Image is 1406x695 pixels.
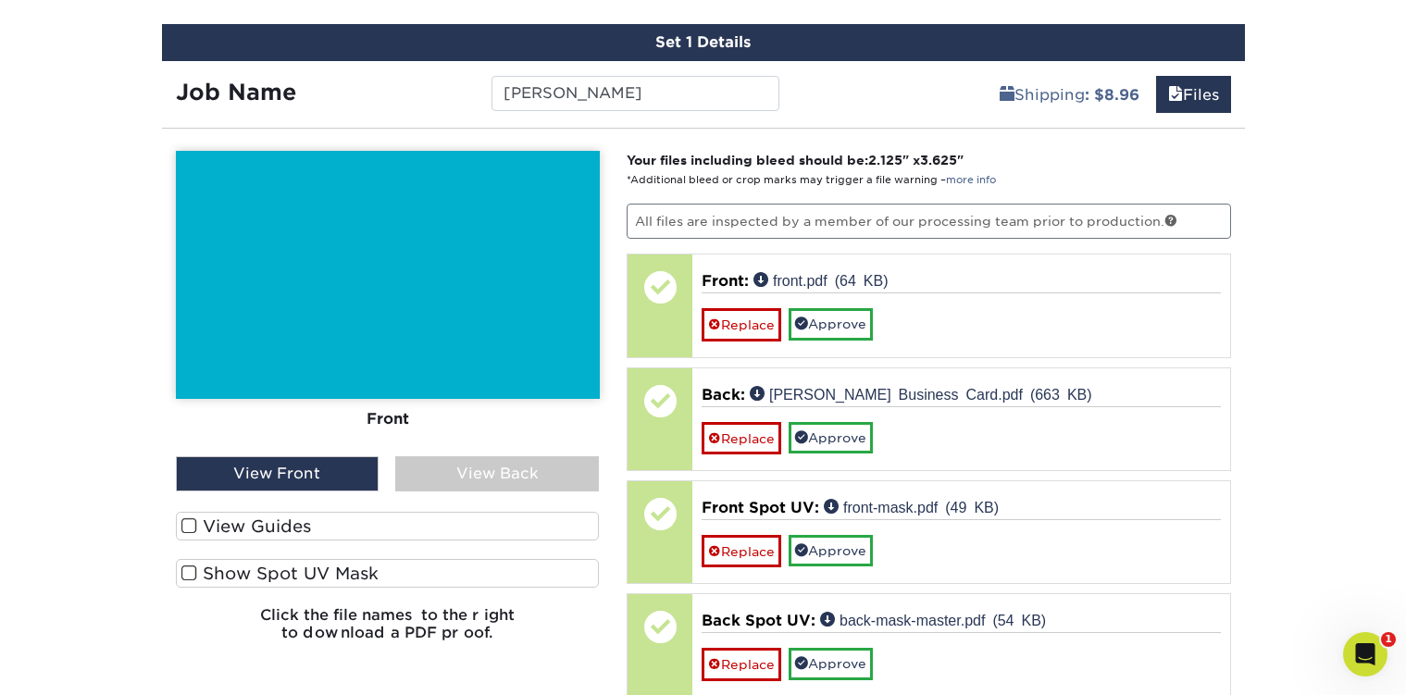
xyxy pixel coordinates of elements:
a: Approve [789,648,873,679]
span: Back: [702,386,745,403]
iframe: Intercom live chat [1343,632,1387,676]
input: Enter a job name [491,76,779,111]
span: 2.125 [868,153,902,168]
label: View Guides [176,512,600,540]
a: Replace [702,648,781,680]
b: : $8.96 [1085,86,1139,104]
span: 1 [1381,632,1396,647]
a: front.pdf (64 KB) [753,272,889,287]
div: Set 1 Details [162,24,1245,61]
a: Approve [789,308,873,340]
div: View Back [395,456,599,491]
a: back-mask-master.pdf (54 KB) [820,612,1046,627]
span: files [1168,86,1183,104]
strong: Your files including bleed should be: " x " [627,153,964,168]
a: Replace [702,535,781,567]
a: Replace [702,422,781,454]
a: Approve [789,422,873,453]
a: Shipping: $8.96 [988,76,1151,113]
a: front-mask.pdf (49 KB) [824,499,999,514]
span: Front: [702,272,749,290]
div: Front [176,399,600,440]
span: 3.625 [920,153,957,168]
a: Files [1156,76,1231,113]
p: All files are inspected by a member of our processing team prior to production. [627,204,1231,239]
h6: Click the file names to the right to download a PDF proof. [176,606,600,656]
span: Front Spot UV: [702,499,819,516]
a: [PERSON_NAME] Business Card.pdf (663 KB) [750,386,1092,401]
a: Approve [789,535,873,566]
small: *Additional bleed or crop marks may trigger a file warning – [627,174,996,186]
span: Back Spot UV: [702,612,815,629]
strong: Job Name [176,79,296,105]
div: View Front [176,456,379,491]
a: more info [946,174,996,186]
label: Show Spot UV Mask [176,559,600,588]
a: Replace [702,308,781,341]
span: shipping [1000,86,1014,104]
